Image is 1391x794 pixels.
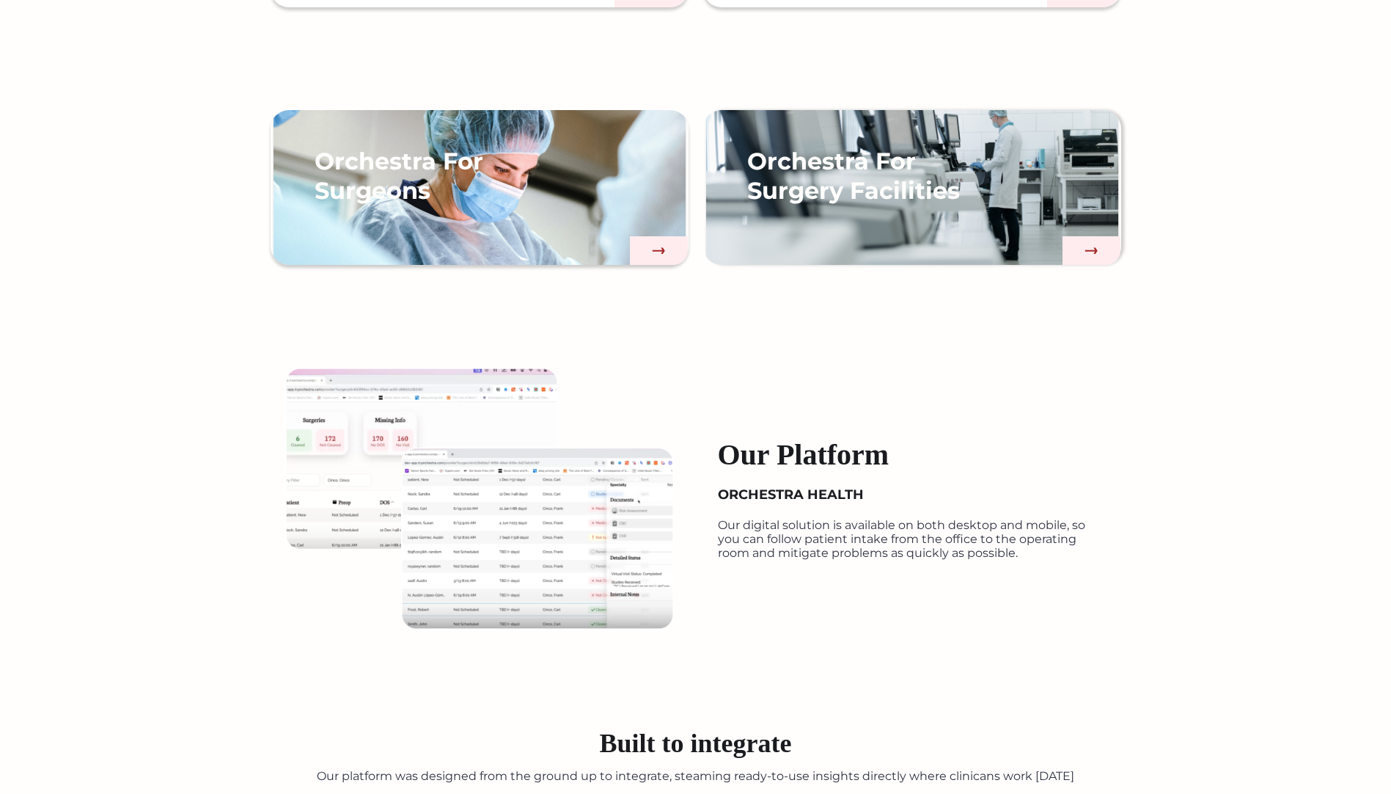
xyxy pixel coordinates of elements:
[315,147,546,205] h3: Orchestra For Surgeons
[718,518,1106,561] p: Our digital solution is available on both desktop and mobile, so you can follow patient intake fr...
[718,487,864,503] h4: ORCHESTRA HEALTH
[703,110,1121,266] a: Orchestra For Surgery Facilities
[718,437,889,473] h4: Our Platform
[271,110,689,266] a: Orchestra For Surgeons
[747,147,978,205] h3: Orchestra For Surgery Facilities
